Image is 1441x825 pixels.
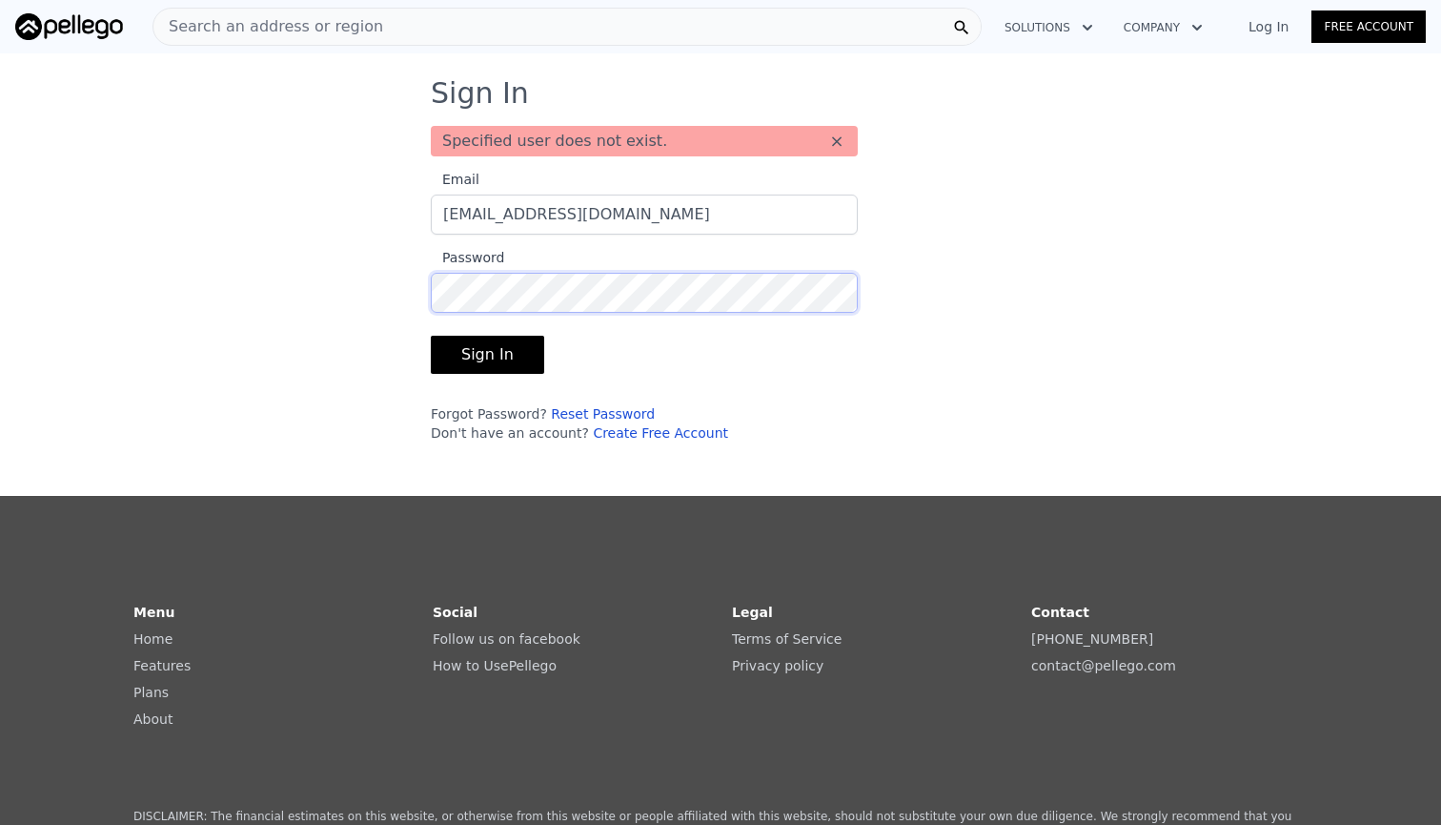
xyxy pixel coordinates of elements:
[431,172,479,187] span: Email
[133,605,174,620] strong: Menu
[133,712,173,727] a: About
[1226,17,1311,36] a: Log In
[433,631,580,647] a: Follow us on facebook
[1031,631,1153,647] a: [PHONE_NUMBER]
[551,406,655,422] a: Reset Password
[133,631,173,647] a: Home
[433,658,557,673] a: How to UsePellego
[431,250,504,265] span: Password
[431,76,1010,111] h3: Sign In
[133,658,191,673] a: Features
[431,336,544,374] button: Sign In
[1311,10,1426,43] a: Free Account
[827,132,846,151] button: ×
[15,13,123,40] img: Pellego
[431,195,858,235] input: Email
[989,10,1108,45] button: Solutions
[431,126,858,156] div: Specified user does not exist.
[1031,658,1176,673] a: contact@pellego.com
[1108,10,1218,45] button: Company
[732,605,773,620] strong: Legal
[431,273,858,313] input: Password
[732,658,823,673] a: Privacy policy
[431,404,858,443] div: Forgot Password? Don't have an account?
[593,425,728,441] a: Create Free Account
[153,15,383,38] span: Search an address or region
[732,631,842,647] a: Terms of Service
[133,685,169,700] a: Plans
[433,605,477,620] strong: Social
[1031,605,1089,620] strong: Contact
